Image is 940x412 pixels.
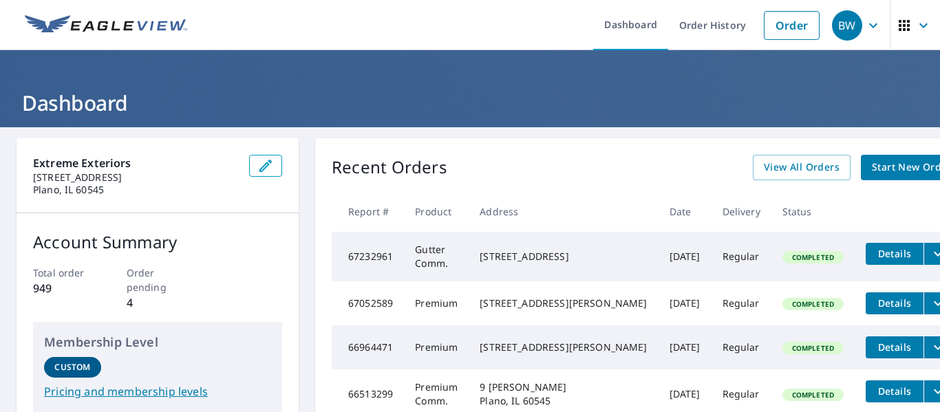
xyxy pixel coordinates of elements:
p: Account Summary [33,230,282,254]
p: Order pending [127,265,189,294]
th: Report # [332,191,404,232]
h1: Dashboard [17,89,923,117]
button: detailsBtn-66513299 [866,380,923,402]
div: [STREET_ADDRESS][PERSON_NAME] [480,340,647,354]
p: Total order [33,265,96,280]
span: Details [874,247,915,260]
img: EV Logo [25,15,187,36]
button: detailsBtn-67232961 [866,243,923,265]
span: Details [874,296,915,310]
td: Premium [404,281,469,325]
th: Address [469,191,658,232]
td: [DATE] [659,232,712,281]
span: Details [874,384,915,398]
td: Regular [712,325,771,369]
div: [STREET_ADDRESS][PERSON_NAME] [480,296,647,310]
a: Order [764,11,820,40]
td: Premium [404,325,469,369]
td: Regular [712,232,771,281]
span: Completed [784,252,842,262]
p: [STREET_ADDRESS] [33,171,238,184]
button: detailsBtn-67052589 [866,292,923,314]
td: 67052589 [332,281,404,325]
td: 67232961 [332,232,404,281]
th: Product [404,191,469,232]
p: Plano, IL 60545 [33,184,238,196]
div: [STREET_ADDRESS] [480,250,647,263]
th: Date [659,191,712,232]
a: View All Orders [753,155,851,180]
td: Regular [712,281,771,325]
span: Completed [784,299,842,309]
td: [DATE] [659,281,712,325]
td: 66964471 [332,325,404,369]
td: [DATE] [659,325,712,369]
span: Details [874,340,915,354]
a: Pricing and membership levels [44,383,271,400]
p: Recent Orders [332,155,447,180]
span: View All Orders [764,159,840,176]
td: Gutter Comm. [404,232,469,281]
button: detailsBtn-66964471 [866,336,923,358]
p: 4 [127,294,189,311]
p: 949 [33,280,96,296]
div: BW [832,10,862,41]
p: Custom [54,361,90,373]
p: Membership Level [44,333,271,351]
th: Status [771,191,855,232]
span: Completed [784,390,842,400]
span: Completed [784,343,842,353]
p: Extreme Exteriors [33,155,238,171]
div: 9 [PERSON_NAME] Plano, IL 60545 [480,380,647,408]
th: Delivery [712,191,771,232]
